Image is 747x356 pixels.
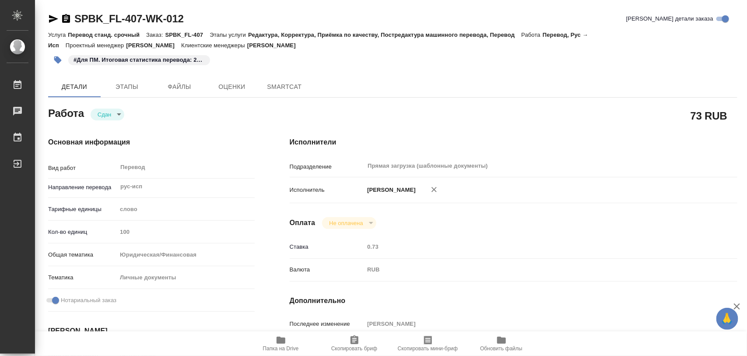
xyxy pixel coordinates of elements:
button: Удалить исполнителя [424,180,444,199]
p: Перевод станд. срочный [68,32,146,38]
p: Валюта [290,265,365,274]
p: SPBK_FL-407 [165,32,210,38]
button: Скопировать мини-бриф [391,331,465,356]
button: Добавить тэг [48,50,67,70]
span: Детали [53,81,95,92]
p: Тарифные единицы [48,205,117,214]
button: Не оплачена [326,219,365,227]
button: Скопировать ссылку [61,14,71,24]
div: RUB [364,262,700,277]
h2: 73 RUB [691,108,727,123]
button: Сдан [95,111,114,118]
input: Пустое поле [364,317,700,330]
span: Обновить файлы [480,345,523,352]
p: Услуга [48,32,68,38]
span: Скопировать бриф [331,345,377,352]
span: SmartCat [263,81,305,92]
p: Кол-во единиц [48,228,117,236]
button: 🙏 [716,308,738,330]
input: Пустое поле [117,226,254,238]
p: Направление перевода [48,183,117,192]
span: Папка на Drive [263,345,299,352]
span: Файлы [158,81,200,92]
span: Скопировать мини-бриф [398,345,458,352]
p: Тематика [48,273,117,282]
h4: Исполнители [290,137,737,148]
h2: Работа [48,105,84,120]
div: Сдан [91,109,124,120]
button: Скопировать бриф [318,331,391,356]
p: Этапы услуги [210,32,248,38]
p: [PERSON_NAME] [247,42,302,49]
h4: Основная информация [48,137,255,148]
h4: Оплата [290,218,316,228]
p: #Для ПМ. Итоговая статистика перевода: 200 слов. [74,56,205,64]
p: Ставка [290,243,365,251]
span: Для ПМ. Итоговая статистика перевода: 200 слов. [67,56,211,63]
div: Сдан [322,217,376,229]
h4: [PERSON_NAME] [48,326,255,336]
p: Подразделение [290,162,365,171]
p: Заказ: [146,32,165,38]
h4: Дополнительно [290,296,737,306]
p: Вид работ [48,164,117,173]
span: [PERSON_NAME] детали заказа [626,14,713,23]
div: Личные документы [117,270,254,285]
p: Общая тематика [48,250,117,259]
div: слово [117,202,254,217]
p: Клиентские менеджеры [181,42,247,49]
span: Этапы [106,81,148,92]
p: Последнее изменение [290,320,365,328]
span: 🙏 [720,310,735,328]
div: Юридическая/Финансовая [117,247,254,262]
p: Работа [521,32,543,38]
input: Пустое поле [364,240,700,253]
a: SPBK_FL-407-WK-012 [74,13,184,25]
button: Папка на Drive [244,331,318,356]
p: Проектный менеджер [66,42,126,49]
p: [PERSON_NAME] [364,186,416,194]
button: Обновить файлы [465,331,538,356]
button: Скопировать ссылку для ЯМессенджера [48,14,59,24]
p: Редактура, Корректура, Приёмка по качеству, Постредактура машинного перевода, Перевод [248,32,521,38]
p: Исполнитель [290,186,365,194]
p: [PERSON_NAME] [126,42,181,49]
span: Оценки [211,81,253,92]
span: Нотариальный заказ [61,296,116,305]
